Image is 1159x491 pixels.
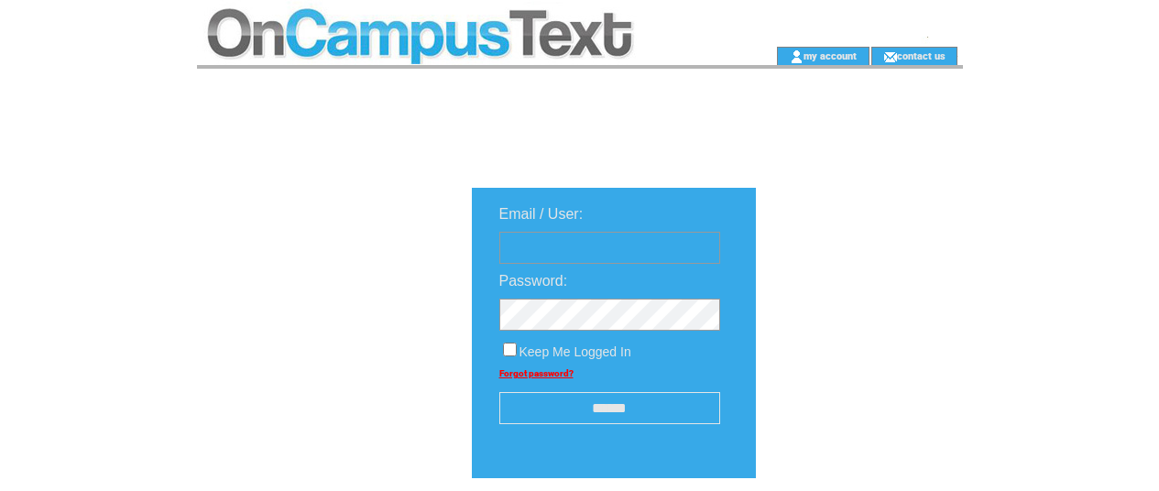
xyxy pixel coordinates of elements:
[519,344,631,359] span: Keep Me Logged In
[883,49,897,64] img: contact_us_icon.gif
[897,49,946,61] a: contact us
[499,368,574,378] a: Forgot password?
[790,49,804,64] img: account_icon.gif
[804,49,857,61] a: my account
[499,273,568,289] span: Password:
[499,206,584,222] span: Email / User:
